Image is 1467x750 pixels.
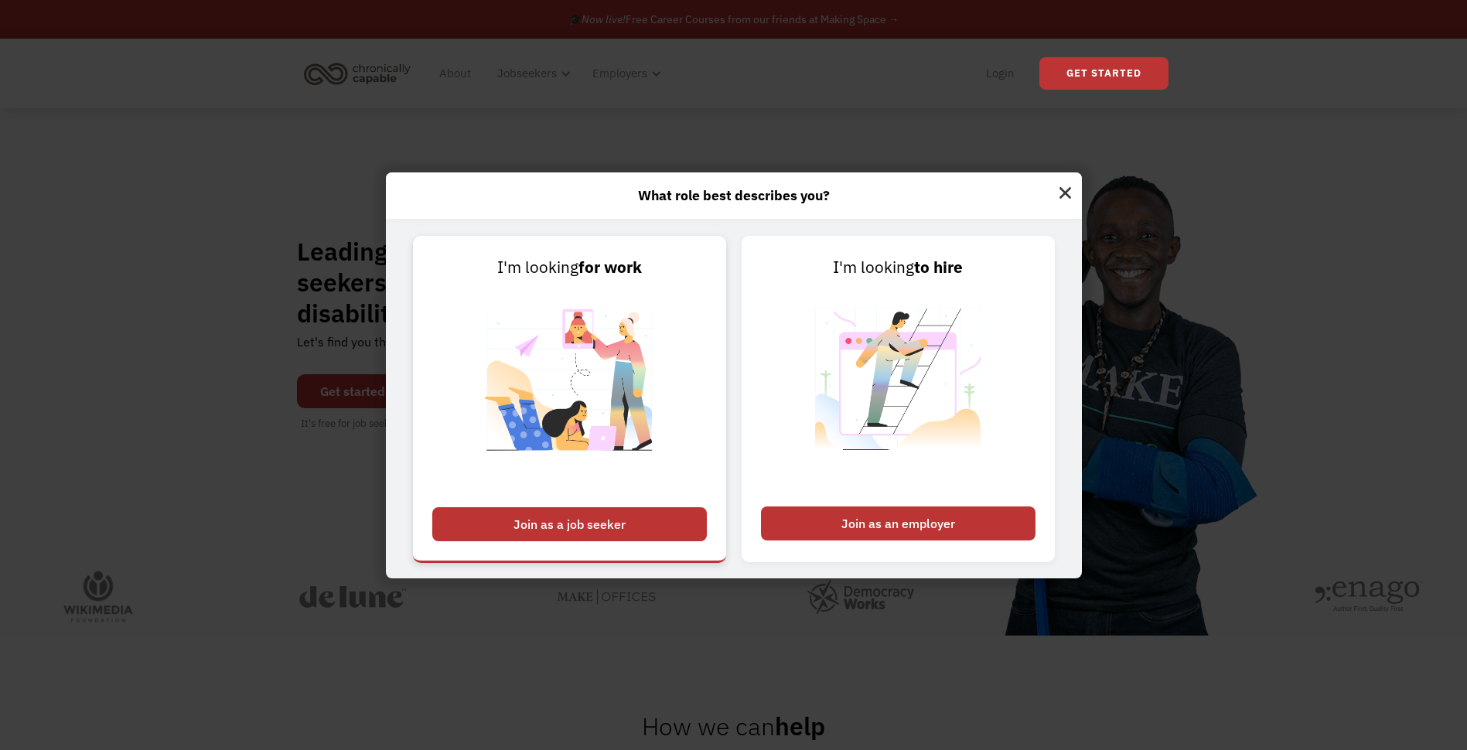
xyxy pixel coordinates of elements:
div: Employers [592,64,647,83]
img: Chronically Capable Personalized Job Matching [473,280,666,499]
div: Jobseekers [497,64,557,83]
strong: to hire [914,257,963,278]
a: home [299,56,422,90]
img: Chronically Capable logo [299,56,415,90]
a: Get Started [1039,57,1168,90]
div: Jobseekers [488,49,575,98]
div: I'm looking [432,255,707,280]
a: About [430,49,480,98]
strong: What role best describes you? [638,186,830,204]
div: Join as an employer [761,506,1035,540]
strong: for work [578,257,642,278]
div: Join as a job seeker [432,507,707,541]
a: I'm lookingto hireJoin as an employer [742,236,1055,562]
a: Login [977,49,1024,98]
div: I'm looking [761,255,1035,280]
a: I'm lookingfor workJoin as a job seeker [413,236,726,562]
div: Employers [583,49,666,98]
